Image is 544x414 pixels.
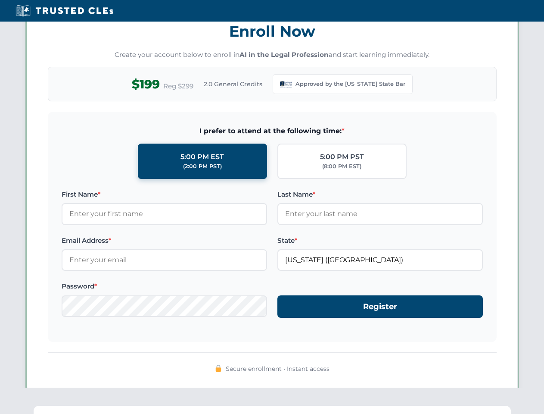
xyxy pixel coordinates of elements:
[48,18,497,45] h3: Enroll Now
[62,281,267,292] label: Password
[62,203,267,225] input: Enter your first name
[204,79,262,89] span: 2.0 General Credits
[277,189,483,200] label: Last Name
[163,81,193,91] span: Reg $299
[280,78,292,90] img: Louisiana State Bar
[62,125,483,137] span: I prefer to attend at the following time:
[320,151,364,163] div: 5:00 PM PST
[62,235,267,246] label: Email Address
[226,364,330,373] span: Secure enrollment • Instant access
[132,75,160,94] span: $199
[183,162,222,171] div: (2:00 PM PST)
[13,4,116,17] img: Trusted CLEs
[277,235,483,246] label: State
[180,151,224,163] div: 5:00 PM EST
[277,203,483,225] input: Enter your last name
[215,365,222,372] img: 🔒
[277,249,483,271] input: Louisiana (LA)
[277,295,483,318] button: Register
[295,80,405,88] span: Approved by the [US_STATE] State Bar
[322,162,361,171] div: (8:00 PM EST)
[62,189,267,200] label: First Name
[48,50,497,60] p: Create your account below to enroll in and start learning immediately.
[62,249,267,271] input: Enter your email
[239,50,329,59] strong: AI in the Legal Profession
